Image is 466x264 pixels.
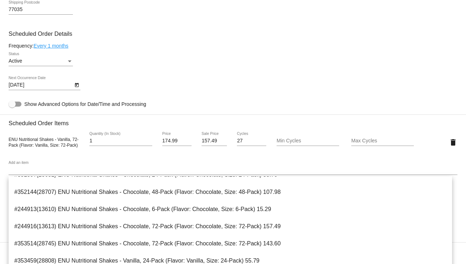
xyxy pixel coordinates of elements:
[237,138,266,144] input: Cycles
[162,138,192,144] input: Price
[9,167,457,173] input: Add an item
[202,138,227,144] input: Sale Price
[9,43,457,49] div: Frequency:
[351,138,414,144] input: Max Cycles
[277,138,339,144] input: Min Cycles
[89,138,152,144] input: Quantity (In Stock)
[9,114,457,127] h3: Scheduled Order Items
[14,184,446,201] span: #352144(28707) ENU Nutritional Shakes - Chocolate, 48-Pack (Flavor: Chocolate, Size: 48-Pack) 107.98
[449,138,457,147] mat-icon: delete
[14,201,446,218] span: #244913(13610) ENU Nutritional Shakes - Chocolate, 6-Pack (Flavor: Chocolate, Size: 6-Pack) 15.29
[9,30,457,37] h3: Scheduled Order Details
[73,81,80,88] button: Open calendar
[14,218,446,235] span: #244916(13613) ENU Nutritional Shakes - Chocolate, 72-Pack (Flavor: Chocolate, Size: 72-Pack) 157.49
[9,137,79,148] span: ENU Nutritional Shakes - Vanilla, 72-Pack (Flavor: Vanilla, Size: 72-Pack)
[9,58,22,64] span: Active
[24,101,146,108] span: Show Advanced Options for Date/Time and Processing
[9,58,73,64] mat-select: Status
[9,82,73,88] input: Next Occurrence Date
[9,7,73,13] input: Shipping Postcode
[34,43,68,49] a: Every 1 months
[14,235,446,252] span: #353514(28745) ENU Nutritional Shakes - Chocolate, 72-Pack (Flavor: Chocolate, Size: 72-Pack) 143.60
